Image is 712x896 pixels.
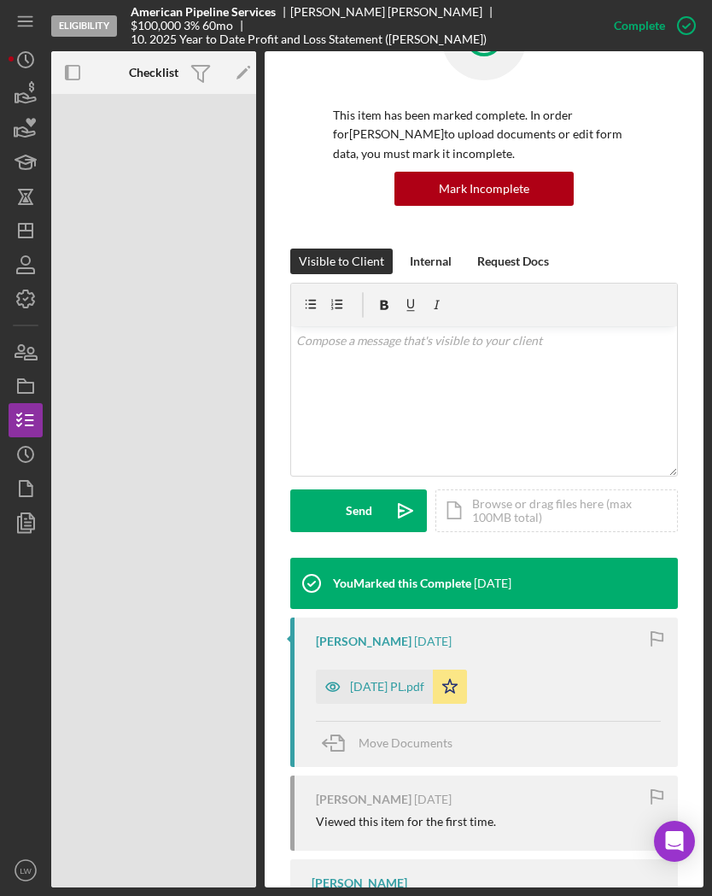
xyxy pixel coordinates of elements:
[346,489,372,532] div: Send
[401,249,460,274] button: Internal
[316,815,496,829] div: Viewed this item for the first time.
[129,66,178,79] b: Checklist
[299,249,384,274] div: Visible to Client
[333,577,471,590] div: You Marked this Complete
[131,32,487,46] div: 10. 2025 Year to Date Profit and Loss Statement ([PERSON_NAME])
[439,172,529,206] div: Mark Incomplete
[290,5,497,19] div: [PERSON_NAME] [PERSON_NAME]
[131,5,276,19] b: American Pipeline Services
[20,866,32,876] text: LW
[131,18,181,32] span: $100,000
[51,15,117,37] div: Eligibility
[290,249,393,274] button: Visible to Client
[202,19,233,32] div: 60 mo
[9,853,43,887] button: LW
[316,635,411,648] div: [PERSON_NAME]
[316,670,467,704] button: [DATE] PL.pdf
[359,735,452,750] span: Move Documents
[410,249,452,274] div: Internal
[614,9,665,43] div: Complete
[184,19,200,32] div: 3 %
[316,793,411,806] div: [PERSON_NAME]
[350,680,424,694] div: [DATE] PL.pdf
[333,106,635,163] p: This item has been marked complete. In order for [PERSON_NAME] to upload documents or edit form d...
[597,9,703,43] button: Complete
[394,172,574,206] button: Mark Incomplete
[477,249,549,274] div: Request Docs
[469,249,557,274] button: Request Docs
[312,876,407,890] div: [PERSON_NAME]
[654,821,695,862] div: Open Intercom Messenger
[290,489,427,532] button: Send
[316,722,470,764] button: Move Documents
[414,635,452,648] time: 2025-09-22 20:45
[474,577,511,590] time: 2025-09-22 21:55
[414,793,452,806] time: 2025-09-22 20:43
